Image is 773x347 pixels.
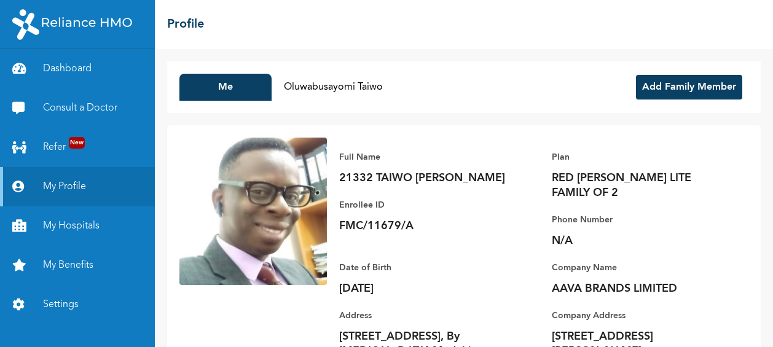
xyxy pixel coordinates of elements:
button: Me [179,74,272,101]
button: Oluwabusayomi Taiwo [278,74,389,101]
p: 21332 TAIWO [PERSON_NAME] [339,171,511,185]
span: New [69,137,85,149]
p: RED [PERSON_NAME] LITE FAMILY OF 2 [552,171,724,200]
p: AAVA BRANDS LIMITED [552,281,724,296]
p: Company Name [552,260,724,275]
button: Add Family Member [636,75,742,99]
p: Address [339,308,511,323]
p: N/A [552,233,724,248]
p: Phone Number [552,212,724,227]
img: RelianceHMO's Logo [12,9,132,40]
p: Enrollee ID [339,198,511,212]
p: Date of Birth [339,260,511,275]
h2: Profile [167,15,204,34]
p: Full Name [339,150,511,165]
p: [DATE] [339,281,511,296]
p: FMC/11679/A [339,219,511,233]
p: Company Address [552,308,724,323]
p: Plan [552,150,724,165]
img: Enrollee [179,138,327,285]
